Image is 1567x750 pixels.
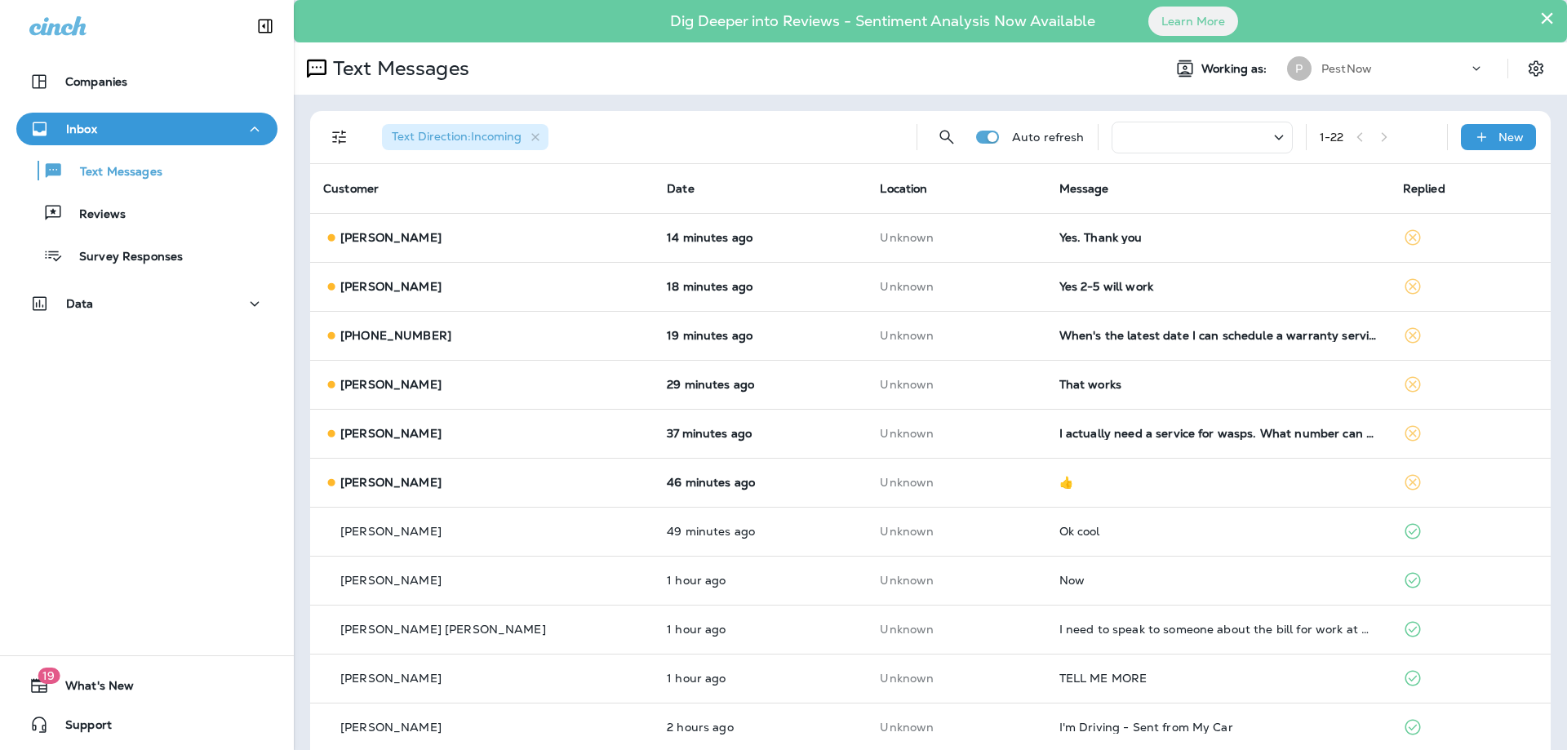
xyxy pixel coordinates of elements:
[16,708,277,741] button: Support
[340,280,442,293] p: [PERSON_NAME]
[1059,721,1377,734] div: I'm Driving - Sent from My Car
[880,231,1032,244] p: This customer does not have a last location and the phone number they messaged is not assigned to...
[880,574,1032,587] p: This customer does not have a last location and the phone number they messaged is not assigned to...
[667,181,695,196] span: Date
[16,669,277,702] button: 19What's New
[340,378,442,391] p: [PERSON_NAME]
[667,378,854,391] p: Oct 9, 2025 02:06 PM
[880,427,1032,440] p: This customer does not have a last location and the phone number they messaged is not assigned to...
[1148,7,1238,36] button: Learn More
[1059,623,1377,636] div: I need to speak to someone about the bill for work at my mom's place at 6312 Old Dominion? The bi...
[323,181,379,196] span: Customer
[16,113,277,145] button: Inbox
[1059,231,1377,244] div: Yes. Thank you
[16,65,277,98] button: Companies
[326,56,469,81] p: Text Messages
[382,124,548,150] div: Text Direction:Incoming
[880,623,1032,636] p: This customer does not have a last location and the phone number they messaged is not assigned to...
[1059,476,1377,489] div: 👍
[16,196,277,230] button: Reviews
[1059,574,1377,587] div: Now
[667,231,854,244] p: Oct 9, 2025 02:20 PM
[1059,525,1377,538] div: Ok cool
[64,165,162,180] p: Text Messages
[392,129,522,144] span: Text Direction : Incoming
[880,525,1032,538] p: This customer does not have a last location and the phone number they messaged is not assigned to...
[323,121,356,153] button: Filters
[340,525,442,538] p: [PERSON_NAME]
[49,718,112,738] span: Support
[1059,672,1377,685] div: TELL ME MORE
[65,75,127,88] p: Companies
[667,427,854,440] p: Oct 9, 2025 01:58 PM
[16,287,277,320] button: Data
[930,121,963,153] button: Search Messages
[667,476,854,489] p: Oct 9, 2025 01:49 PM
[1498,131,1524,144] p: New
[880,280,1032,293] p: This customer does not have a last location and the phone number they messaged is not assigned to...
[66,122,97,135] p: Inbox
[1403,181,1445,196] span: Replied
[667,525,854,538] p: Oct 9, 2025 01:46 PM
[667,574,854,587] p: Oct 9, 2025 01:25 PM
[1539,5,1555,31] button: Close
[880,672,1032,685] p: This customer does not have a last location and the phone number they messaged is not assigned to...
[667,329,854,342] p: Oct 9, 2025 02:16 PM
[340,476,442,489] p: [PERSON_NAME]
[340,672,442,685] p: [PERSON_NAME]
[340,721,442,734] p: [PERSON_NAME]
[1201,62,1271,76] span: Working as:
[340,427,442,440] p: [PERSON_NAME]
[1059,378,1377,391] div: That works
[340,231,442,244] p: [PERSON_NAME]
[667,672,854,685] p: Oct 9, 2025 12:55 PM
[623,19,1143,24] p: Dig Deeper into Reviews - Sentiment Analysis Now Available
[340,623,546,636] p: [PERSON_NAME] [PERSON_NAME]
[63,207,126,223] p: Reviews
[66,297,94,310] p: Data
[667,623,854,636] p: Oct 9, 2025 12:57 PM
[340,574,442,587] p: [PERSON_NAME]
[38,668,60,684] span: 19
[340,329,451,342] p: [PHONE_NUMBER]
[667,721,854,734] p: Oct 9, 2025 12:20 PM
[1059,280,1377,293] div: Yes 2-5 will work
[1321,62,1372,75] p: PestNow
[242,10,288,42] button: Collapse Sidebar
[1059,427,1377,440] div: I actually need a service for wasps. What number can I call to set that up?
[880,721,1032,734] p: This customer does not have a last location and the phone number they messaged is not assigned to...
[49,679,134,699] span: What's New
[880,181,927,196] span: Location
[1012,131,1085,144] p: Auto refresh
[16,238,277,273] button: Survey Responses
[1059,181,1109,196] span: Message
[16,153,277,188] button: Text Messages
[1059,329,1377,342] div: When's the latest date I can schedule a warranty service for my most recent visit?
[880,329,1032,342] p: This customer does not have a last location and the phone number they messaged is not assigned to...
[880,476,1032,489] p: This customer does not have a last location and the phone number they messaged is not assigned to...
[880,378,1032,391] p: This customer does not have a last location and the phone number they messaged is not assigned to...
[1320,131,1344,144] div: 1 - 22
[1287,56,1312,81] div: P
[667,280,854,293] p: Oct 9, 2025 02:16 PM
[63,250,183,265] p: Survey Responses
[1521,54,1551,83] button: Settings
